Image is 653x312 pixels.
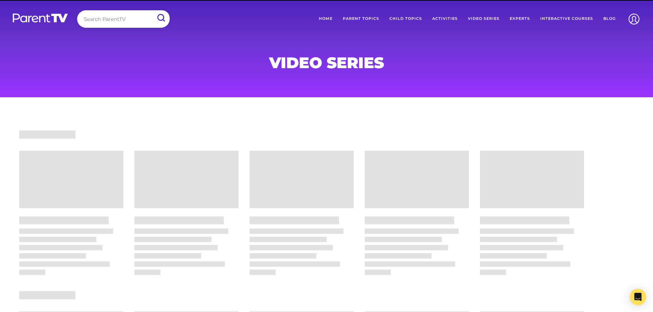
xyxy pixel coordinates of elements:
[152,10,170,26] input: Submit
[77,10,170,28] input: Search ParentTV
[505,10,535,27] a: Experts
[384,10,427,27] a: Child Topics
[314,10,338,27] a: Home
[338,10,384,27] a: Parent Topics
[12,13,69,23] img: parenttv-logo-white.4c85aaf.svg
[598,10,621,27] a: Blog
[630,289,646,305] div: Open Intercom Messenger
[427,10,463,27] a: Activities
[161,56,492,70] h1: Video Series
[463,10,505,27] a: Video Series
[625,10,643,28] img: Account
[535,10,598,27] a: Interactive Courses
